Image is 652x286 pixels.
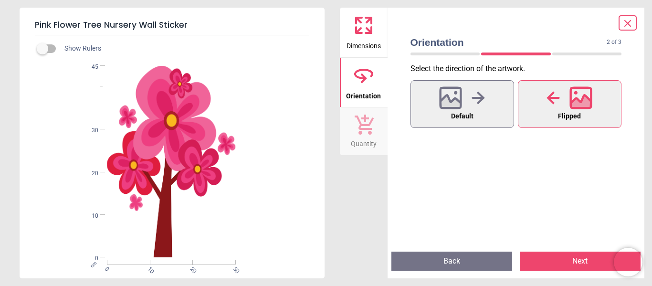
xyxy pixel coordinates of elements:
[391,252,512,271] button: Back
[103,265,109,272] span: 0
[231,265,237,272] span: 30
[607,38,621,46] span: 2 of 3
[80,254,98,263] span: 0
[520,252,641,271] button: Next
[35,15,309,35] h5: Pink Flower Tree Nursery Wall Sticker
[347,37,381,51] span: Dimensions
[410,80,514,128] button: Default
[518,80,621,128] button: Flipped
[146,265,152,272] span: 10
[410,64,630,74] p: Select the direction of the artwork .
[340,107,388,155] button: Quantity
[558,110,581,123] span: Flipped
[80,63,98,71] span: 45
[614,248,642,276] iframe: Brevo live chat
[346,87,381,101] span: Orientation
[451,110,473,123] span: Default
[188,265,194,272] span: 20
[89,260,98,269] span: cm
[351,135,377,149] span: Quantity
[80,169,98,178] span: 20
[80,127,98,135] span: 30
[80,212,98,220] span: 10
[340,8,388,57] button: Dimensions
[410,35,607,49] span: Orientation
[42,43,325,54] div: Show Rulers
[340,58,388,107] button: Orientation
